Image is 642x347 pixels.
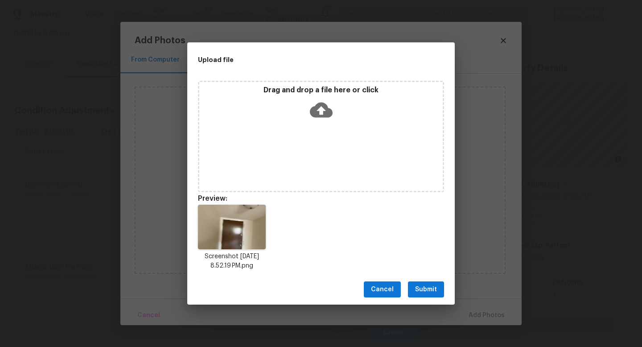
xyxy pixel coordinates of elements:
[198,55,404,65] h2: Upload file
[199,86,443,95] p: Drag and drop a file here or click
[371,284,394,295] span: Cancel
[415,284,437,295] span: Submit
[364,281,401,298] button: Cancel
[198,252,266,271] p: Screenshot [DATE] 8.52.19 PM.png
[198,205,266,249] img: AwcqLYskmmzgAAAAAElFTkSuQmCC
[408,281,444,298] button: Submit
